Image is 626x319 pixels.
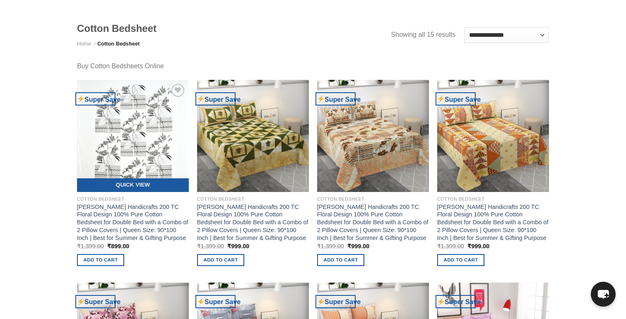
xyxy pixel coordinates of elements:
p: Buy Cotton Bedsheets Online [77,61,549,72]
span: ₹ [347,243,351,249]
span: ₹ [197,243,201,249]
bdi: 999.00 [227,243,249,249]
span: ₹ [467,243,471,249]
span: / [94,41,96,47]
p: Showing all 15 results [391,29,456,40]
bdi: 999.00 [347,243,369,249]
img: Queen size bedsheet [197,80,309,192]
a: [PERSON_NAME] Handicrafts 200 TC Floral Design 100% Pure Cotton Bedsheet for Double Bed with a Co... [317,203,429,242]
a: [PERSON_NAME] Handicrafts 200 TC Floral Design 100% Pure Cotton Bedsheet for Double Bed with a Co... [197,203,309,242]
a: Add to cart: “Kritarth Handicrafts 200 TC Floral Design 100% Pure Cotton Bedsheet for Double Bed ... [317,254,365,266]
a: Add to cart: “Kritarth Handicrafts 200 TC Floral Design 100% Pure Cotton Bedsheet for Double Bed ... [437,254,485,266]
bdi: 1,399.00 [77,243,104,249]
span: ₹ [437,243,441,249]
nav: Breadcrumb [77,40,391,48]
p: Cotton Bedsheet [197,197,309,202]
a: [PERSON_NAME] Handicrafts 200 TC Floral Design 100% Pure Cotton Bedsheet for Double Bed with a Co... [437,203,549,242]
img: 100 Percent Cotton Bed Sheets [77,80,189,192]
a: Add to cart: “Kritarth Handicrafts 200 TC Floral Design 100% Pure Cotton Bedsheet for Double Bed ... [197,254,245,266]
button: Wishlist [171,84,184,97]
bdi: 1,399.00 [197,243,224,249]
a: Home [77,41,91,47]
span: ₹ [227,243,231,249]
img: Double bedsheet online [437,80,549,192]
a: [PERSON_NAME] Handicrafts 200 TC Floral Design 100% Pure Cotton Bedsheet for Double Bed with a Co... [77,203,189,242]
p: Cotton Bedsheet [317,197,429,202]
p: Cotton Bedsheet [77,197,189,202]
span: ₹ [107,243,111,249]
p: Cotton Bedsheet [437,197,549,202]
span: ₹ [77,243,81,249]
bdi: 1,399.00 [437,243,464,249]
a: Quick View [77,178,189,192]
select: Shop order [464,27,549,43]
a: Add to cart: “Kritarth Handicrafts 200 TC Floral Design 100% Pure Cotton Bedsheet for Double Bed ... [77,254,125,266]
bdi: 1,399.00 [317,243,344,249]
span: ₹ [317,243,321,249]
img: Pure Cotton Double Bedsheet [317,80,429,192]
bdi: 899.00 [107,243,129,249]
bdi: 999.00 [467,243,489,249]
h1: Cotton Bedsheet [77,22,391,35]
